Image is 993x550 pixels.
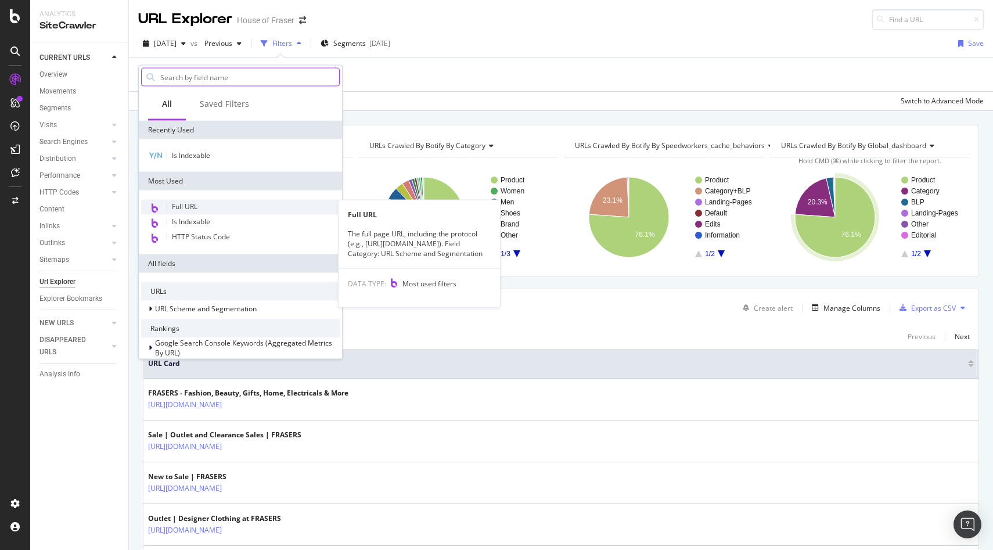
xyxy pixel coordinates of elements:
[911,231,936,239] text: Editorial
[39,153,109,165] a: Distribution
[954,511,981,538] div: Open Intercom Messenger
[603,196,623,204] text: 23.1%
[138,34,190,53] button: [DATE]
[39,368,80,380] div: Analysis Info
[39,203,64,215] div: Content
[172,217,210,227] span: Is Indexable
[139,172,342,190] div: Most Used
[39,119,109,131] a: Visits
[872,9,984,30] input: Find a URL
[148,441,222,452] a: [URL][DOMAIN_NAME]
[39,69,120,81] a: Overview
[911,209,958,217] text: Landing-Pages
[911,250,921,258] text: 1/2
[39,186,79,199] div: HTTP Codes
[841,231,861,239] text: 76.1%
[39,334,98,358] div: DISAPPEARED URLS
[738,299,793,317] button: Create alert
[200,38,232,48] span: Previous
[172,150,210,160] span: Is Indexable
[39,276,120,288] a: Url Explorer
[705,176,729,184] text: Product
[148,430,301,440] div: Sale | Outlet and Clearance Sales | FRASERS
[155,338,332,358] span: Google Search Console Keywords (Aggregated Metrics By URL)
[564,167,762,268] svg: A chart.
[911,187,940,195] text: Category
[39,153,76,165] div: Distribution
[39,119,57,131] div: Visits
[39,102,71,114] div: Segments
[148,472,272,482] div: New to Sale | FRASERS
[901,96,984,106] div: Switch to Advanced Mode
[39,170,80,182] div: Performance
[39,136,88,148] div: Search Engines
[573,136,782,155] h4: URLs Crawled By Botify By speedworkers_cache_behaviors
[256,34,306,53] button: Filters
[39,293,120,305] a: Explorer Bookmarks
[272,38,292,48] div: Filters
[575,141,765,150] span: URLs Crawled By Botify By speedworkers_cache_behaviors
[908,329,936,343] button: Previous
[501,198,514,206] text: Men
[358,167,559,268] svg: A chart.
[501,187,524,195] text: Women
[369,141,485,150] span: URLs Crawled By Botify By category
[501,176,525,184] text: Product
[635,231,655,239] text: 76.1%
[333,38,366,48] span: Segments
[705,198,752,206] text: Landing-Pages
[159,69,339,86] input: Search by field name
[172,202,197,211] span: Full URL
[200,34,246,53] button: Previous
[39,334,109,358] a: DISAPPEARED URLS
[200,98,249,110] div: Saved Filters
[162,98,172,110] div: All
[39,237,109,249] a: Outlinks
[911,303,956,313] div: Export as CSV
[299,16,306,24] div: arrow-right-arrow-left
[154,38,177,48] span: 2025 Aug. 22nd
[339,210,500,220] div: Full URL
[908,332,936,341] div: Previous
[148,399,222,411] a: [URL][DOMAIN_NAME]
[895,299,956,317] button: Export as CSV
[39,85,120,98] a: Movements
[39,254,109,266] a: Sitemaps
[148,524,222,536] a: [URL][DOMAIN_NAME]
[39,85,76,98] div: Movements
[896,92,984,110] button: Switch to Advanced Mode
[39,317,74,329] div: NEW URLS
[501,231,518,239] text: Other
[798,156,941,165] span: Hold CMD (⌘) while clicking to filter the report.
[141,282,340,301] div: URLs
[155,304,257,314] span: URL Scheme and Segmentation
[148,388,348,398] div: FRASERS - Fashion, Beauty, Gifts, Home, Electricals & More
[316,34,395,53] button: Segments[DATE]
[39,237,65,249] div: Outlinks
[39,52,90,64] div: CURRENT URLS
[39,368,120,380] a: Analysis Info
[339,229,500,258] div: The full page URL, including the protocol (e.g., [URL][DOMAIN_NAME]). Field Category: URL Scheme ...
[754,303,793,313] div: Create alert
[39,220,109,232] a: Inlinks
[39,276,75,288] div: Url Explorer
[705,231,740,239] text: Information
[954,34,984,53] button: Save
[501,209,520,217] text: Shoes
[39,102,120,114] a: Segments
[39,186,109,199] a: HTTP Codes
[781,141,926,150] span: URLs Crawled By Botify By global_dashboard
[402,278,456,288] span: Most used filters
[148,483,222,494] a: [URL][DOMAIN_NAME]
[39,52,109,64] a: CURRENT URLS
[139,121,342,139] div: Recently Used
[911,220,929,228] text: Other
[39,19,119,33] div: SiteCrawler
[148,358,965,369] span: URL Card
[348,278,386,288] span: DATA TYPE:
[807,198,827,206] text: 20.3%
[807,301,880,315] button: Manage Columns
[39,170,109,182] a: Performance
[39,293,102,305] div: Explorer Bookmarks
